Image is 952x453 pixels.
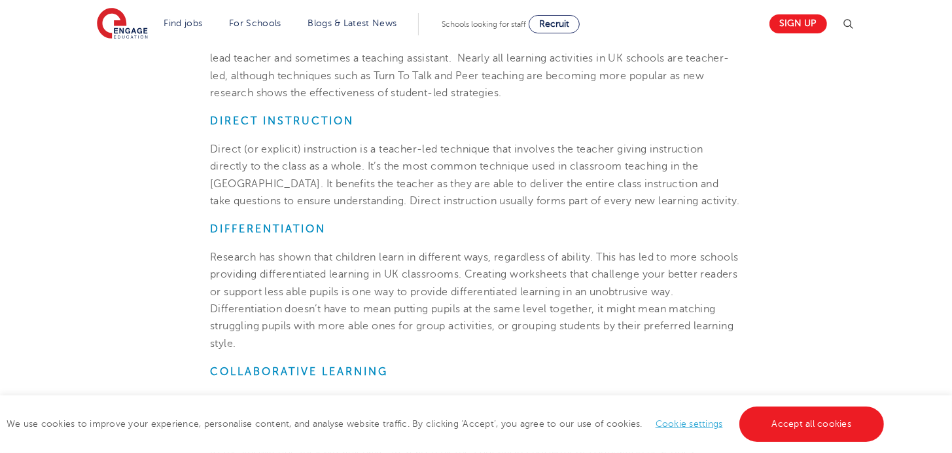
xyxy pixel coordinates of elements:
span: We use cookies to improve your experience, personalise content, and analyse website traffic. By c... [7,419,887,429]
a: Blogs & Latest News [308,18,397,28]
a: Recruit [529,15,580,33]
img: Engage Education [97,8,148,41]
strong: COLLABORATIVE LEARNING [210,366,388,378]
a: Find jobs [164,18,203,28]
span: Schools looking for staff [442,20,526,29]
strong: Differentiation [210,223,326,235]
a: Accept all cookies [739,407,885,442]
span: Most classes in the [GEOGRAPHIC_DATA] follow a similar format. Class sizes are usually around 30 ... [210,35,733,99]
strong: Direct Instruction [210,115,354,127]
span: Recruit [539,19,569,29]
a: Cookie settings [656,419,723,429]
span: Research has shown that children learn in different ways, regardless of ability. This has led to ... [210,251,739,349]
a: Sign up [769,14,827,33]
a: For Schools [229,18,281,28]
span: Direct (or explicit) instruction is a teacher-led technique that involves the teacher giving inst... [210,143,740,207]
